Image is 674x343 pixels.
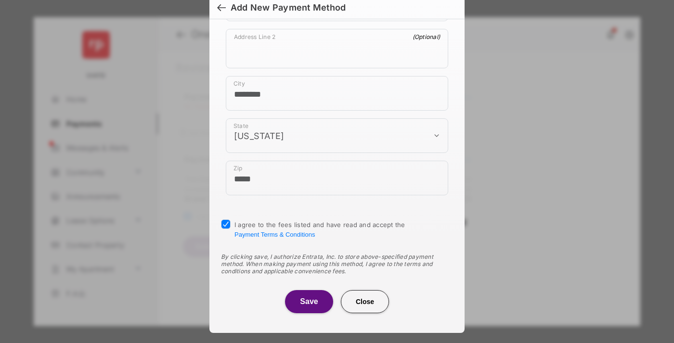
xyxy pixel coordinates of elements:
[226,76,448,111] div: payment_method_screening[postal_addresses][locality]
[226,118,448,153] div: payment_method_screening[postal_addresses][administrativeArea]
[226,161,448,195] div: payment_method_screening[postal_addresses][postalCode]
[231,2,346,13] div: Add New Payment Method
[221,253,453,275] div: By clicking save, I authorize Entrata, Inc. to store above-specified payment method. When making ...
[234,221,405,238] span: I agree to the fees listed and have read and accept the
[285,290,333,313] button: Save
[234,231,315,238] button: I agree to the fees listed and have read and accept the
[226,29,448,68] div: payment_method_screening[postal_addresses][addressLine2]
[341,290,389,313] button: Close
